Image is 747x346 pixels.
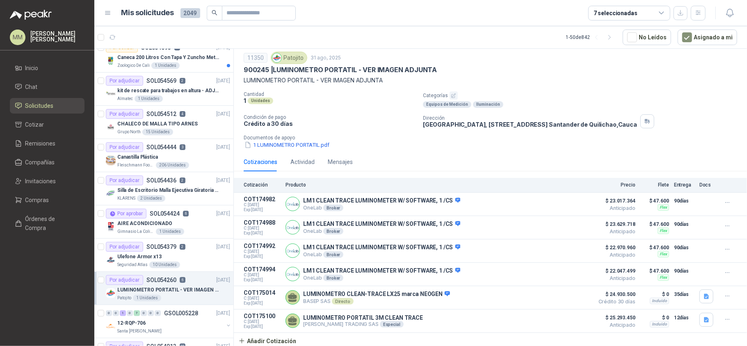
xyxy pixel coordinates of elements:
[244,249,281,254] span: C: [DATE]
[106,189,116,198] img: Company Logo
[244,243,281,249] p: COT174992
[423,91,744,100] p: Categorías
[146,178,176,183] p: SOL054436
[216,77,230,85] p: [DATE]
[244,141,330,149] button: 1 LUMINOMETRO PORTATIL.pdf
[594,276,635,281] span: Anticipado
[594,243,635,253] span: $ 22.970.960
[106,255,116,265] img: Company Logo
[216,276,230,284] p: [DATE]
[10,192,85,208] a: Compras
[10,211,85,236] a: Órdenes de Compra
[10,79,85,95] a: Chat
[25,177,56,186] span: Invitaciones
[10,60,85,76] a: Inicio
[146,144,176,150] p: SOL054444
[94,106,233,139] a: Por adjudicarSOL0545124[DATE] Company LogoCHALECO DE MALLA TIPO ARNESGrupo North15 Unidades
[674,196,694,206] p: 90 días
[640,313,669,323] p: $ 0
[117,286,219,294] p: LUMINOMETRO PORTATIL - VER IMAGEN ADJUNTA
[640,266,669,276] p: $ 47.600
[148,310,154,316] div: 0
[183,211,189,216] p: 6
[244,114,416,120] p: Condición de pago
[155,310,161,316] div: 0
[106,209,146,219] div: Por aprobar
[94,272,233,305] a: Por adjudicarSOL0542606[DATE] Company LogoLUMINOMETRO PORTATIL - VER IMAGEN ADJUNTAPatojito1 Unid...
[134,310,140,316] div: 7
[117,319,146,327] p: 12-RQP-706
[117,153,158,161] p: Canastilla Plástica
[248,98,273,104] div: Unidades
[674,266,694,276] p: 90 días
[127,310,133,316] div: 0
[244,313,281,319] p: COT175100
[106,56,116,66] img: Company Logo
[650,298,669,304] div: Incluido
[141,310,147,316] div: 0
[244,231,281,236] span: Exp: [DATE]
[244,226,281,231] span: C: [DATE]
[25,120,44,129] span: Cotizar
[106,89,116,99] img: Company Logo
[286,221,299,234] img: Company Logo
[117,162,154,168] p: Fleischmann Foods S.A.
[303,298,450,305] p: BASEP SAS
[594,9,637,18] div: 7 seleccionadas
[117,295,131,301] p: Patojito
[10,30,25,45] div: MM
[286,244,299,257] img: Company Logo
[137,195,165,202] div: 2 Unidades
[180,277,185,283] p: 6
[25,64,39,73] span: Inicio
[94,172,233,205] a: Por adjudicarSOL0544362[DATE] Company LogoSilla de Escritorio Malla Ejecutiva Giratoria Cromada c...
[303,291,450,298] p: LUMINOMETRO CLEAN-TRACE LX25 marca NEOGEN
[117,96,133,102] p: Almatec
[594,323,635,328] span: Anticipado
[290,157,315,166] div: Actividad
[303,221,460,228] p: LM1 CLEAN TRACE LUMINOMETER W/ SOFTWARE, 1 /CS
[106,288,116,298] img: Company Logo
[594,196,635,206] span: $ 23.017.364
[212,10,217,16] span: search
[658,274,669,281] div: Flex
[146,244,176,250] p: SOL054379
[244,219,281,226] p: COT174988
[94,205,233,239] a: Por aprobarSOL0544246[DATE] Company LogoAIRE ACONDICIONADOGimnasio La Colina1 Unidades
[674,243,694,253] p: 90 días
[244,76,737,85] p: LUMINOMETRO PORTATIL - VER IMAGEN ADJUNTA
[594,182,635,188] p: Precio
[117,62,150,69] p: Zoologico De Cali
[678,30,737,45] button: Asignado a mi
[180,144,185,150] p: 3
[106,142,143,152] div: Por adjudicar
[117,262,148,268] p: Seguridad Atlas
[216,210,230,218] p: [DATE]
[244,53,267,63] div: 11350
[286,267,299,281] img: Company Logo
[10,155,85,170] a: Compañías
[94,39,233,73] a: Por cotizarSOL0545930[DATE] Company LogoCaneca 200 Litros Con Tapa Y Zuncho MetalicoZoologico De ...
[244,91,416,97] p: Cantidad
[180,244,185,250] p: 2
[146,78,176,84] p: SOL054569
[117,228,154,235] p: Gimnasio La Colina
[272,53,281,62] img: Company Logo
[25,214,77,232] span: Órdenes de Compra
[216,243,230,251] p: [DATE]
[244,319,281,324] span: C: [DATE]
[150,211,180,216] p: SOL054424
[135,96,163,102] div: 1 Unidades
[244,296,281,301] span: C: [DATE]
[674,182,694,188] p: Entrega
[311,54,341,62] p: 31 ago, 2025
[106,76,143,86] div: Por adjudicar
[10,173,85,189] a: Invitaciones
[323,275,343,281] div: Broker
[117,195,135,202] p: KLARENS
[10,136,85,151] a: Remisiones
[120,310,126,316] div: 1
[133,295,161,301] div: 1 Unidades
[106,310,112,316] div: 0
[25,82,38,91] span: Chat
